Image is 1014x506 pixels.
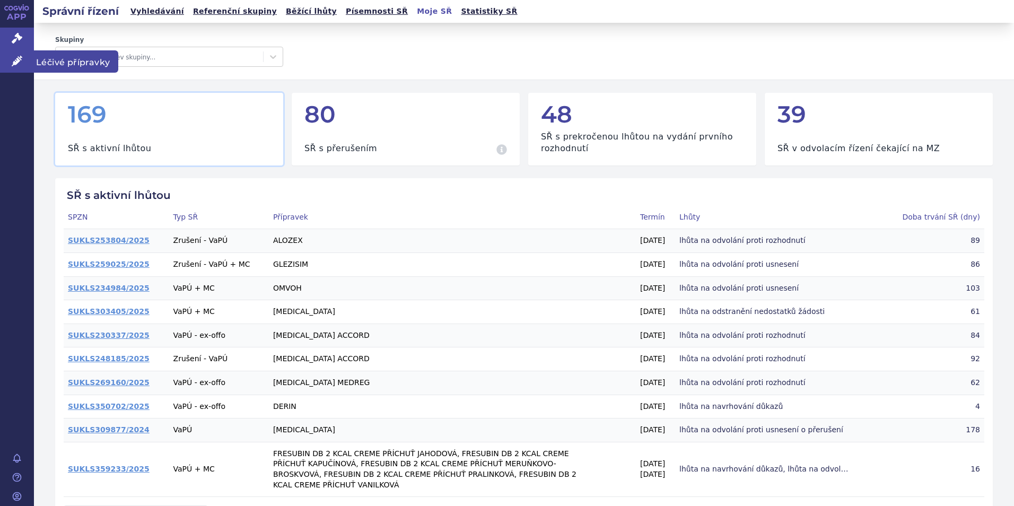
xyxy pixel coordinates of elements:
td: VaPÚ [169,418,269,442]
h3: SŘ s prekročenou lhůtou na vydání prvního rozhodnutí [541,131,744,155]
p: [MEDICAL_DATA] [273,307,579,317]
span: Léčivé přípravky [34,50,118,73]
th: 62 [884,371,984,395]
th: 86 [884,253,984,277]
p: FRESUBIN DB 2 KCAL CREME PŘÍCHUŤ JAHODOVÁ, FRESUBIN DB 2 KCAL CREME PŘÍCHUŤ KAPUČÍNOVÁ, FRESUBIN ... [273,449,579,490]
a: SUKLS359233/2025 [68,465,150,473]
p: [DATE] [640,469,671,480]
td: VaPÚ - ex-offo [169,395,269,418]
th: SPZN [64,206,169,229]
div: 169 [68,101,270,127]
th: 92 [884,347,984,371]
p: [DATE] [640,459,671,469]
th: 178 [884,418,984,442]
p: [DATE] [640,235,671,246]
p: OMVOH [273,283,579,294]
a: SUKLS253804/2025 [68,236,150,245]
th: 103 [884,276,984,300]
label: Skupiny [55,36,283,45]
p: [MEDICAL_DATA] MEDREG [273,378,579,388]
th: 84 [884,324,984,347]
th: Lhůty [675,206,884,229]
h2: Správní řízení [34,4,127,19]
h3: SŘ s aktivní lhůtou [68,143,151,154]
td: VaPÚ + MC [169,442,269,496]
td: VaPÚ - ex-offo [169,324,269,347]
h2: SŘ s aktivní lhůtou [64,189,984,202]
th: Přípravek [269,206,636,229]
a: Písemnosti SŘ [343,4,411,19]
div: 80 [304,101,507,127]
th: Doba trvání SŘ (dny) [884,206,984,229]
p: GLEZISIM [273,259,579,270]
span: lhůta na odstranění nedostatků žádosti [679,307,849,317]
p: [DATE] [640,425,671,435]
h3: SŘ s přerušením [304,143,377,154]
p: [DATE] [640,354,671,364]
p: [DATE] [640,283,671,294]
td: VaPÚ - ex-offo [169,371,269,395]
a: Běžící lhůty [283,4,340,19]
th: 4 [884,395,984,418]
span: lhůta na odvolání proti usnesení [679,283,849,294]
p: [MEDICAL_DATA] ACCORD [273,354,579,364]
span: lhůta na navrhování důkazů, lhůta na odvolání proti usnesení [679,464,849,475]
a: SUKLS309877/2024 [68,425,150,434]
a: Referenční skupiny [190,4,280,19]
a: SUKLS350702/2025 [68,402,150,411]
th: Termín [636,206,675,229]
div: Začněte psát název skupiny... [61,50,258,64]
a: SUKLS230337/2025 [68,331,150,339]
p: [DATE] [640,402,671,412]
span: lhůta na odvolání proti rozhodnutí [679,378,849,388]
a: SUKLS248185/2025 [68,354,150,363]
a: SUKLS303405/2025 [68,307,150,316]
a: Vyhledávání [127,4,187,19]
th: 89 [884,229,984,253]
div: 48 [541,101,744,127]
span: lhůta na odvolání proti rozhodnutí [679,235,849,246]
p: [MEDICAL_DATA] [273,425,579,435]
td: VaPÚ + MC [169,276,269,300]
th: Typ SŘ [169,206,269,229]
p: [DATE] [640,259,671,270]
th: 16 [884,442,984,496]
p: [DATE] [640,330,671,341]
a: SUKLS259025/2025 [68,260,150,268]
span: lhůta na odvolání proti rozhodnutí [679,354,849,364]
a: Moje SŘ [414,4,455,19]
th: 61 [884,300,984,324]
td: Zrušení - VaPÚ + MC [169,253,269,277]
p: [DATE] [640,378,671,388]
td: Zrušení - VaPÚ [169,347,269,371]
span: lhůta na odvolání proti usnesení [679,259,849,270]
p: [DATE] [640,307,671,317]
h3: SŘ v odvolacím řízení čekající na MZ [777,143,940,154]
a: Statistiky SŘ [458,4,520,19]
span: lhůta na navrhování důkazů [679,402,849,412]
td: VaPÚ + MC [169,300,269,324]
a: SUKLS269160/2025 [68,378,150,387]
p: DERIN [273,402,579,412]
div: 39 [777,101,980,127]
a: SUKLS234984/2025 [68,284,150,292]
p: ALOZEX [273,235,579,246]
span: lhůta na odvolání proti rozhodnutí [679,330,849,341]
td: Zrušení - VaPÚ [169,229,269,253]
p: [MEDICAL_DATA] ACCORD [273,330,579,341]
span: lhůta na odvolání proti usnesení o přerušení [679,425,849,435]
